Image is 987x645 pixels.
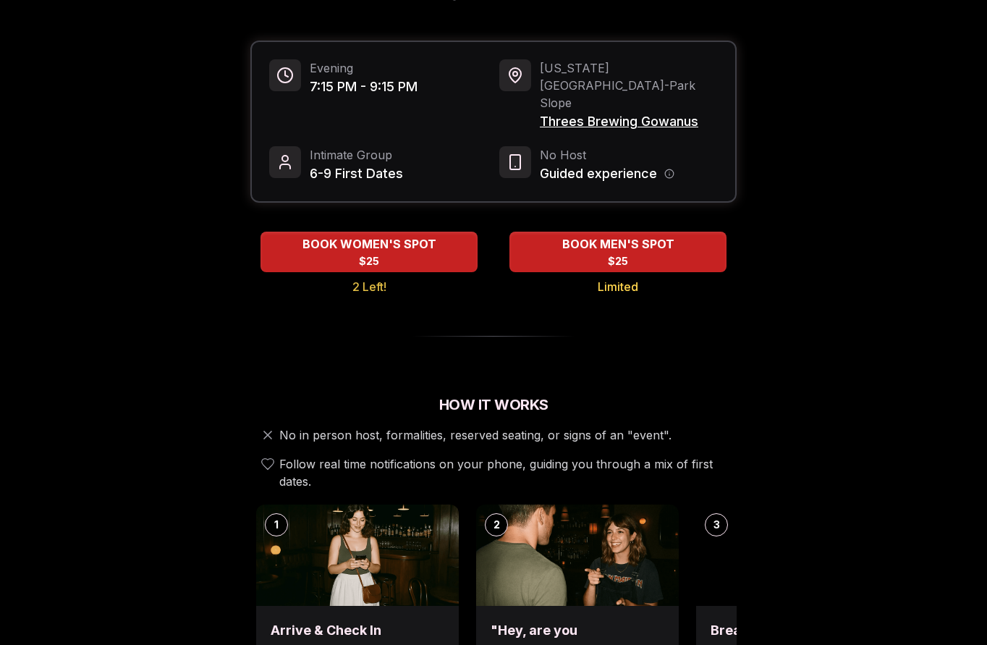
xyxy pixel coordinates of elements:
span: [US_STATE][GEOGRAPHIC_DATA] - Park Slope [540,59,718,111]
button: Host information [664,169,674,179]
span: $25 [359,254,379,269]
span: 2 Left! [352,278,386,295]
img: Arrive & Check In [256,505,459,606]
span: Follow real time notifications on your phone, guiding you through a mix of first dates. [279,455,731,490]
span: BOOK MEN'S SPOT [559,235,677,253]
h3: Break the ice with prompts [711,620,884,641]
div: 2 [485,513,508,536]
span: BOOK WOMEN'S SPOT [300,235,439,253]
span: Evening [310,59,418,77]
h3: Arrive & Check In [271,620,444,641]
button: BOOK WOMEN'S SPOT - 2 Left! [260,232,478,272]
span: Guided experience [540,164,657,184]
div: 3 [705,513,728,536]
h2: How It Works [250,395,737,415]
span: No in person host, formalities, reserved seating, or signs of an "event". [279,426,672,444]
img: "Hey, are you Max?" [476,505,679,606]
button: BOOK MEN'S SPOT - Limited [509,232,727,272]
span: 7:15 PM - 9:15 PM [310,77,418,97]
span: 6-9 First Dates [310,164,403,184]
span: Limited [598,278,638,295]
span: Threes Brewing Gowanus [540,111,718,132]
span: $25 [608,254,628,269]
span: No Host [540,146,674,164]
img: Break the ice with prompts [696,505,899,606]
div: 1 [265,513,288,536]
span: Intimate Group [310,146,403,164]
